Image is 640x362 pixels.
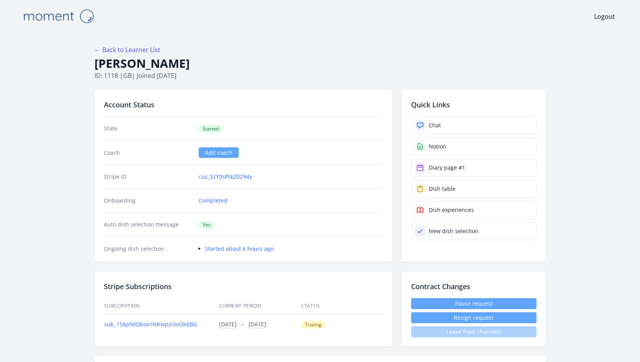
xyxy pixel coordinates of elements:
[94,45,160,54] a: ← Back to Learner List
[411,159,537,177] a: Diary page #1
[411,298,537,309] a: Pause request
[429,164,465,172] div: Diary page #1
[104,298,219,314] th: Subscription
[429,227,479,235] div: New dish selection
[104,245,193,253] dt: Ongoing dish selection
[411,222,537,240] a: New dish selection
[429,185,455,193] div: Dish table
[248,320,266,328] button: [DATE]
[94,56,546,71] h1: [PERSON_NAME]
[411,138,537,156] a: Notion
[411,201,537,219] a: Dish experiences
[205,245,274,252] a: Started about 6 hours ago
[104,125,193,133] dt: State
[104,173,193,181] dt: Stripe ID
[429,121,441,129] div: Chat
[199,197,227,205] a: Completed
[411,116,537,134] a: Chat
[429,143,446,150] div: Notion
[411,99,537,110] h2: Quick Links
[199,221,214,229] span: Yes
[411,326,537,337] span: Leave from channels
[199,125,223,133] span: Started
[19,6,98,26] img: Moment
[104,99,383,110] h2: Account Status
[301,298,383,314] th: Status
[123,71,132,80] span: gb
[411,281,537,292] h2: Contract Changes
[411,312,537,323] button: Resign request
[104,149,193,157] dt: Coach
[594,12,615,21] a: Logout
[94,71,546,80] p: ID: 1118 | | Joined [DATE]
[104,320,197,328] a: sub_1S6p9dDbox1NKvqUrXvOK6BG
[104,281,383,292] h2: Stripe Subscriptions
[240,320,245,328] span: →
[199,173,252,181] a: cus_SzY0sPI42D294y
[411,180,537,198] a: Dish table
[219,320,237,328] button: [DATE]
[199,147,239,158] a: Add coach
[104,221,193,229] dt: Auto dish selection message
[104,197,193,205] dt: Onboarding
[219,298,301,314] th: Current Period
[429,206,474,214] div: Dish experiences
[301,321,325,329] span: Trialing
